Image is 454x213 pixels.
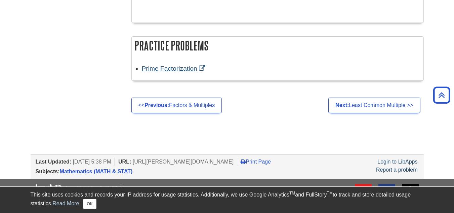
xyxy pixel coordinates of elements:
a: Print Page [241,159,271,165]
a: Read More [52,201,79,206]
a: <<Previous:Factors & Multiples [131,98,222,113]
a: Mathematics (MATH & STAT) [60,169,133,174]
a: Text [378,184,395,207]
a: Report a problem [376,167,418,173]
strong: Next: [335,102,349,108]
span: [DATE] 5:38 PM [73,159,111,165]
div: This site uses cookies and records your IP address for usage statistics. Additionally, we use Goo... [31,191,424,209]
a: E-mail [355,184,372,207]
img: DU Libraries [36,184,163,202]
h2: Practice Problems [132,37,423,55]
a: Back to Top [431,91,452,100]
i: Print Page [241,159,246,164]
span: Last Updated: [36,159,72,165]
a: Link opens in new window [142,65,207,72]
a: FAQ [402,184,419,207]
sup: TM [289,191,295,196]
a: Next:Least Common Multiple >> [328,98,420,113]
a: Login to LibApps [377,159,417,165]
sup: TM [327,191,333,196]
span: [URL][PERSON_NAME][DOMAIN_NAME] [133,159,234,165]
span: URL: [118,159,131,165]
span: Subjects: [36,169,60,174]
button: Close [83,199,96,209]
strong: Previous: [145,102,169,108]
